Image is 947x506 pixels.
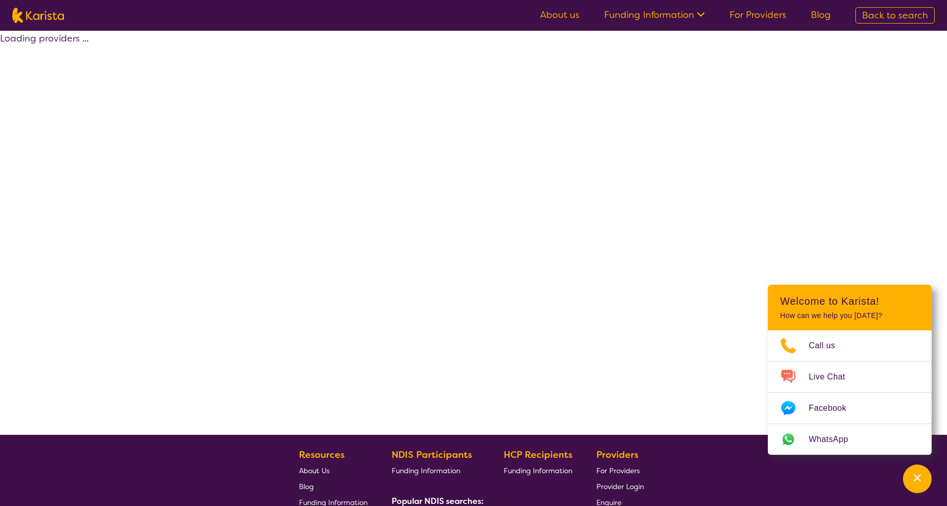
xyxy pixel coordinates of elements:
[809,400,858,416] span: Facebook
[596,478,644,494] a: Provider Login
[862,9,928,22] span: Back to search
[299,482,314,491] span: Blog
[540,9,579,21] a: About us
[809,369,857,385] span: Live Chat
[768,330,932,455] ul: Choose channel
[596,466,640,475] span: For Providers
[504,462,572,478] a: Funding Information
[392,466,460,475] span: Funding Information
[780,295,919,307] h2: Welcome to Karista!
[596,462,644,478] a: For Providers
[604,9,705,21] a: Funding Information
[729,9,786,21] a: For Providers
[504,449,572,461] b: HCP Recipients
[299,462,368,478] a: About Us
[392,462,480,478] a: Funding Information
[811,9,831,21] a: Blog
[768,285,932,455] div: Channel Menu
[780,311,919,320] p: How can we help you [DATE]?
[855,7,935,24] a: Back to search
[299,466,330,475] span: About Us
[299,449,345,461] b: Resources
[768,424,932,455] a: Web link opens in a new tab.
[903,465,932,493] button: Channel Menu
[809,338,848,353] span: Call us
[299,478,368,494] a: Blog
[596,449,638,461] b: Providers
[596,482,644,491] span: Provider Login
[504,466,572,475] span: Funding Information
[12,8,64,23] img: Karista logo
[392,449,472,461] b: NDIS Participants
[809,432,860,447] span: WhatsApp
